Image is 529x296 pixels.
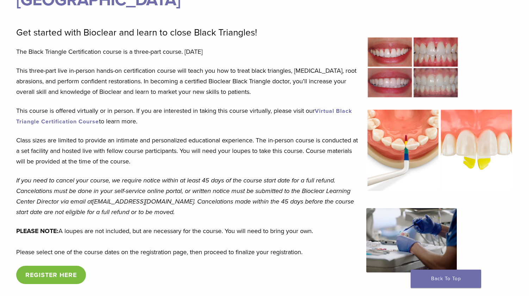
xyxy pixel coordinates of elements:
p: This three-part live in-person hands-on certification course will teach you how to treat black tr... [16,65,358,97]
p: This course is offered virtually or in person. If you are interested in taking this course virtua... [16,105,358,127]
em: If you need to cancel your course, we require notice within at least 45 days of the course start ... [16,176,354,216]
a: Back To Top [411,270,481,288]
p: The Black Triangle Certification course is a three-part course. [DATE] [16,46,358,57]
strong: PLEASE NOTE: [16,227,58,235]
p: A loupes are not included, but are necessary for the course. You will need to bring your own. Ple... [16,226,358,257]
p: Class sizes are limited to provide an intimate and personalized educational experience. The in-pe... [16,135,358,167]
a: REGISTER HERE [16,266,86,284]
p: Get started with Bioclear and learn to close Black Triangles! [16,27,358,38]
